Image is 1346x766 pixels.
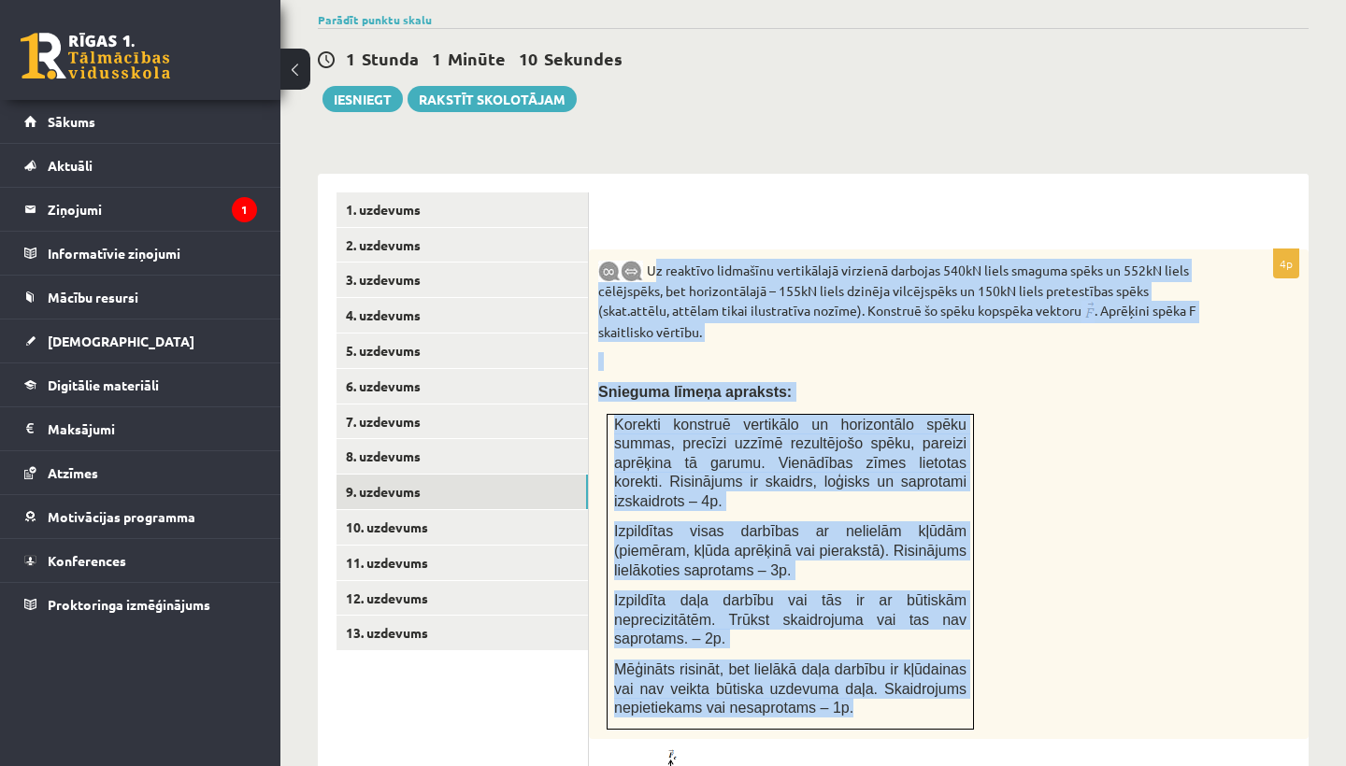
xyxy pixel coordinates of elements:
[24,539,257,582] a: Konferences
[608,219,614,226] img: Balts.png
[48,376,159,393] span: Digitālie materiāli
[24,451,257,494] a: Atzīmes
[48,407,257,450] legend: Maksājumi
[24,583,257,626] a: Proktoringa izmēģinājums
[48,552,126,569] span: Konferences
[336,439,588,474] a: 8. uzdevums
[48,596,210,613] span: Proktoringa izmēģinājums
[48,232,257,275] legend: Informatīvie ziņojumi
[322,86,403,112] button: Iesniegt
[598,261,621,282] img: 9k=
[336,475,588,509] a: 9. uzdevums
[21,33,170,79] a: Rīgas 1. Tālmācības vidusskola
[48,289,138,305] span: Mācību resursi
[24,100,257,143] a: Sākums
[24,407,257,450] a: Maksājumi
[336,546,588,580] a: 11. uzdevums
[598,259,1206,341] p: Uz reaktīvo lidmašīnu vertikālajā virzienā darbojas 540kN liels smaguma spēks un 552kN liels cēlē...
[336,510,588,545] a: 10. uzdevums
[614,417,967,509] span: Korekti konstruē vertikālo un horizontālo spēku summas, precīzi uzzīmē rezultējošo spēku, pareizi...
[48,333,194,349] span: [DEMOGRAPHIC_DATA]
[346,48,355,69] span: 1
[48,464,98,481] span: Atzīmes
[614,523,967,577] span: Izpildītas visas darbības ar nelielām kļūdām (piemēram, kļūda aprēķinā vai pierakstā). Risinājums...
[362,48,419,69] span: Stunda
[1081,301,1095,323] img: png;base64,iVBORw0KGgoAAAANSUhEUgAAAA4AAAAYCAIAAABFpVsAAAAAAXNSR0IArs4c6QAAAAlwSFlzAAAOxAAADsQBlS...
[24,144,257,187] a: Aktuāli
[232,197,257,222] i: 1
[24,188,257,231] a: Ziņojumi1
[336,369,588,404] a: 6. uzdevums
[336,616,588,650] a: 13. uzdevums
[48,113,95,130] span: Sākums
[614,661,967,716] span: Mēģināts risināt, bet lielākā daļa darbību ir kļūdainas vai nav veikta būtiska uzdevuma daļa. Ska...
[336,333,588,368] a: 5. uzdevums
[621,261,643,282] img: 9k=
[336,262,588,297] a: 3. uzdevums
[448,48,506,69] span: Minūte
[24,319,257,362] a: [DEMOGRAPHIC_DATA]
[1273,248,1299,278] p: 4p
[336,298,588,333] a: 4. uzdevums
[336,228,588,262] a: 2. uzdevums
[336,192,588,227] a: 1. uzdevums
[318,12,432,27] a: Parādīt punktu skalu
[544,48,623,69] span: Sekundes
[24,276,257,319] a: Mācību resursi
[48,508,195,525] span: Motivācijas programma
[24,495,257,538] a: Motivācijas programma
[24,232,257,275] a: Informatīvie ziņojumi
[48,188,257,231] legend: Ziņojumi
[432,48,441,69] span: 1
[19,19,680,38] body: Rich Text Editor, wiswyg-editor-user-answer-47433836809140
[24,363,257,406] a: Digitālie materiāli
[336,404,588,439] a: 7. uzdevums
[48,157,93,174] span: Aktuāli
[336,581,588,616] a: 12. uzdevums
[519,48,537,69] span: 10
[598,384,792,400] span: Snieguma līmeņa apraksts:
[408,86,577,112] a: Rakstīt skolotājam
[614,592,967,646] span: Izpildīta daļa darbību vai tās ir ar būtiskām neprecizitātēm. Trūkst skaidrojuma vai tas nav sapr...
